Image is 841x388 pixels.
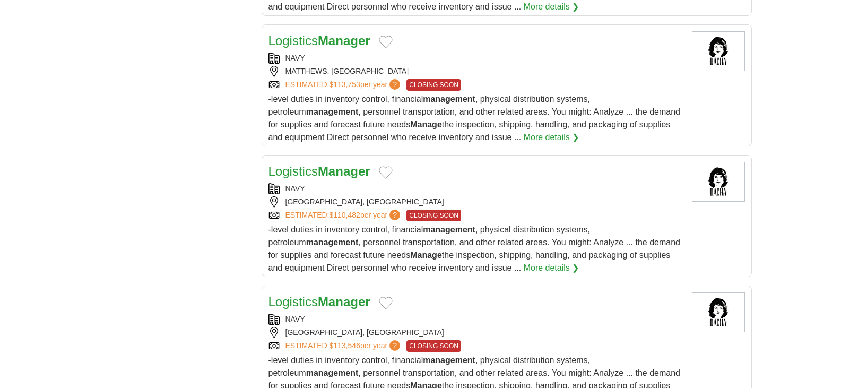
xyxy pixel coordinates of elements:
img: Dacha Navy Yard logo [692,162,745,202]
a: NAVY [285,184,305,193]
strong: management [423,356,475,365]
a: More details ❯ [524,262,579,274]
a: ESTIMATED:$113,753per year? [285,79,403,91]
strong: Manage [410,120,442,129]
a: LogisticsManager [268,164,370,178]
span: $113,546 [329,341,360,350]
a: More details ❯ [524,1,579,13]
button: Add to favorite jobs [379,166,393,179]
a: NAVY [285,54,305,62]
span: CLOSING SOON [406,79,461,91]
strong: Manage [410,251,442,260]
img: Dacha Navy Yard logo [692,31,745,71]
span: CLOSING SOON [406,210,461,221]
div: [GEOGRAPHIC_DATA], [GEOGRAPHIC_DATA] [268,196,683,208]
button: Add to favorite jobs [379,297,393,309]
span: $110,482 [329,211,360,219]
a: NAVY [285,315,305,323]
strong: management [306,107,359,116]
span: CLOSING SOON [406,340,461,352]
strong: management [423,94,475,104]
img: Dacha Navy Yard logo [692,292,745,332]
span: ? [389,340,400,351]
a: LogisticsManager [268,295,370,309]
div: [GEOGRAPHIC_DATA], [GEOGRAPHIC_DATA] [268,327,683,338]
div: MATTHEWS, [GEOGRAPHIC_DATA] [268,66,683,77]
strong: management [306,238,359,247]
a: LogisticsManager [268,33,370,48]
span: ? [389,79,400,90]
strong: Manager [318,33,370,48]
button: Add to favorite jobs [379,36,393,48]
span: -level duties in inventory control, financial , physical distribution systems, petroleum , person... [268,94,680,142]
strong: management [423,225,475,234]
strong: Manager [318,295,370,309]
span: $113,753 [329,80,360,89]
a: ESTIMATED:$113,546per year? [285,340,403,352]
a: ESTIMATED:$110,482per year? [285,210,403,221]
a: More details ❯ [524,131,579,144]
span: ? [389,210,400,220]
span: -level duties in inventory control, financial , physical distribution systems, petroleum , person... [268,225,680,272]
strong: Manager [318,164,370,178]
strong: management [306,368,359,377]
